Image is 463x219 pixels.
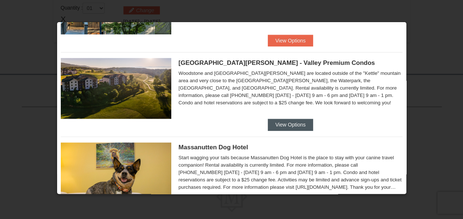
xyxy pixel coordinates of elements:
div: Start wagging your tails because Massanutten Dog Hotel is the place to stay with your canine trav... [179,154,403,191]
img: 27428181-5-81c892a3.jpg [61,142,171,203]
div: Woodstone and [GEOGRAPHIC_DATA][PERSON_NAME] are located outside of the "Kettle" mountain area an... [179,70,403,107]
img: 19219041-4-ec11c166.jpg [61,58,171,118]
span: Massanutten Dog Hotel [179,144,248,151]
span: [GEOGRAPHIC_DATA][PERSON_NAME] - Valley Premium Condos [179,59,375,66]
button: View Options [268,35,313,46]
button: View Options [268,119,313,131]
